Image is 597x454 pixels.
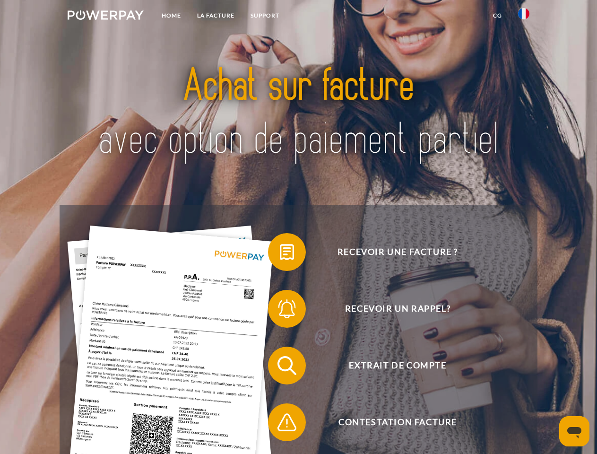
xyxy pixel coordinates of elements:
img: qb_warning.svg [275,410,299,434]
span: Recevoir un rappel? [282,290,513,328]
img: logo-powerpay-white.svg [68,10,144,20]
span: Recevoir une facture ? [282,233,513,271]
span: Contestation Facture [282,403,513,441]
a: Home [154,7,189,24]
img: qb_search.svg [275,354,299,377]
button: Recevoir un rappel? [268,290,514,328]
a: LA FACTURE [189,7,242,24]
img: title-powerpay_fr.svg [90,45,507,181]
button: Recevoir une facture ? [268,233,514,271]
button: Contestation Facture [268,403,514,441]
a: Support [242,7,287,24]
img: fr [518,8,529,19]
img: qb_bell.svg [275,297,299,321]
iframe: Bouton de lancement de la fenêtre de messagerie [559,416,589,446]
a: CG [485,7,510,24]
button: Extrait de compte [268,347,514,384]
img: qb_bill.svg [275,240,299,264]
span: Extrait de compte [282,347,513,384]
